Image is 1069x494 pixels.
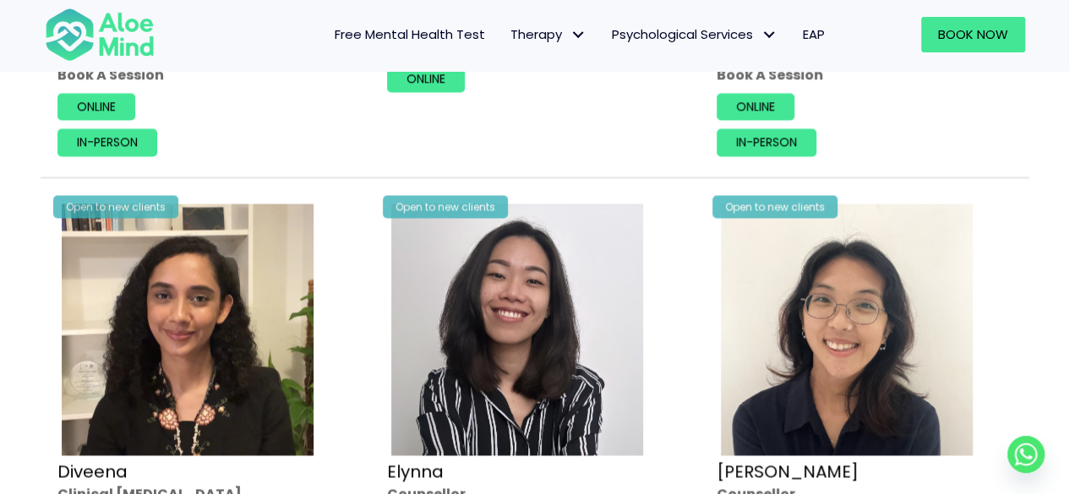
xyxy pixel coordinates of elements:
[57,128,157,155] a: In-person
[498,17,599,52] a: TherapyTherapy: submenu
[510,25,586,43] span: Therapy
[921,17,1025,52] a: Book Now
[803,25,825,43] span: EAP
[717,65,1012,84] p: Book A Session
[391,204,643,455] img: Elynna Counsellor
[566,23,591,47] span: Therapy: submenu
[335,25,485,43] span: Free Mental Health Test
[612,25,777,43] span: Psychological Services
[938,25,1008,43] span: Book Now
[57,459,128,483] a: Diveena
[599,17,790,52] a: Psychological ServicesPsychological Services: submenu
[177,17,837,52] nav: Menu
[45,7,155,62] img: Aloe mind Logo
[387,65,465,92] a: Online
[57,93,135,120] a: Online
[53,195,178,218] div: Open to new clients
[322,17,498,52] a: Free Mental Health Test
[721,204,973,455] img: Emelyne Counsellor
[387,459,444,483] a: Elynna
[790,17,837,52] a: EAP
[1007,436,1044,473] a: Whatsapp
[757,23,782,47] span: Psychological Services: submenu
[717,93,794,120] a: Online
[712,195,837,218] div: Open to new clients
[717,459,859,483] a: [PERSON_NAME]
[383,195,508,218] div: Open to new clients
[62,204,314,455] img: IMG_1660 – Diveena Nair
[57,65,353,84] p: Book A Session
[717,128,816,155] a: In-person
